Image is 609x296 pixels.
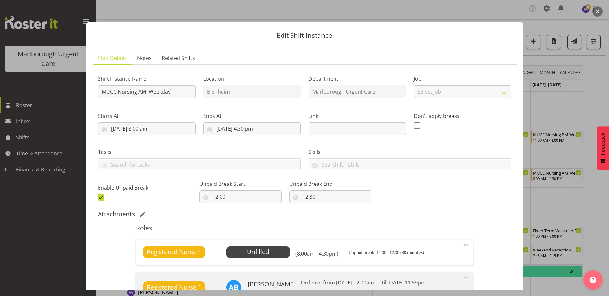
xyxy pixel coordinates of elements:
[98,148,301,156] label: Tasks
[289,180,371,188] label: Unpaid Break End
[414,112,511,120] label: Don't apply breaks
[98,85,196,98] input: Shift Instance Name
[98,75,196,83] label: Shift Instance Name
[147,247,202,257] span: Registered Nurse 1
[98,184,196,192] label: Enable Unpaid Break
[98,54,127,62] span: Shift Details
[226,280,241,295] img: andrew-brooks11834.jpg
[137,54,152,62] span: Notes
[301,279,426,286] p: On leave from [DATE] 12:00am until [DATE] 11:59pm
[590,277,596,283] img: help-xxl-2.png
[199,180,282,188] label: Unpaid Break Start
[248,289,296,294] p: Registered Nurse
[349,250,424,255] span: Unpaid break: 12:00 - 12:30 (30 minutes)
[414,75,511,83] label: Job
[203,112,301,120] label: Ends At
[98,160,300,169] input: Search for tasks
[98,112,196,120] label: Starts At
[136,224,473,232] h5: Roles
[309,160,511,169] input: Search for skills
[93,32,517,39] p: Edit Shift Instance
[600,133,606,155] span: Feedback
[597,126,609,170] button: Feedback - Show survey
[98,210,135,218] h5: Attachments
[203,75,301,83] label: Location
[309,75,406,83] label: Department
[98,122,196,135] input: Click to select...
[309,112,406,120] label: Link
[199,190,282,203] input: Click to select...
[162,54,195,62] span: Related Shifts
[309,148,511,156] label: Skills
[147,283,202,292] span: Registered Nurse 1
[289,190,371,203] input: Click to select...
[295,251,338,257] h6: (8:00am - 4:30pm)
[248,281,296,288] h6: [PERSON_NAME]
[247,247,269,256] span: Unfilled
[203,122,301,135] input: Click to select...
[301,290,426,296] h6: (8:00am - 4:30pm)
